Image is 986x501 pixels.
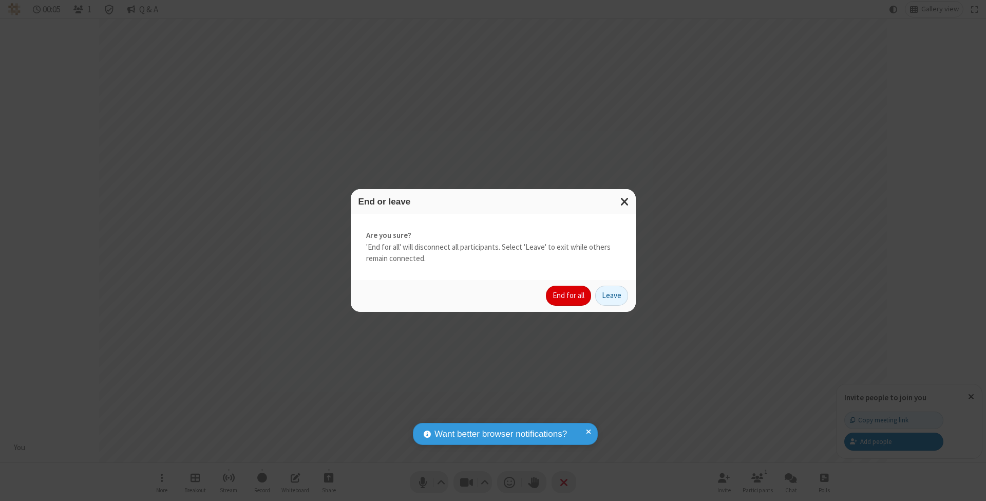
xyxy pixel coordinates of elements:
button: Leave [595,286,628,306]
button: End for all [546,286,591,306]
div: 'End for all' will disconnect all participants. Select 'Leave' to exit while others remain connec... [351,214,636,280]
h3: End or leave [358,197,628,207]
span: Want better browser notifications? [434,428,567,441]
button: Close modal [614,189,636,214]
strong: Are you sure? [366,230,620,242]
